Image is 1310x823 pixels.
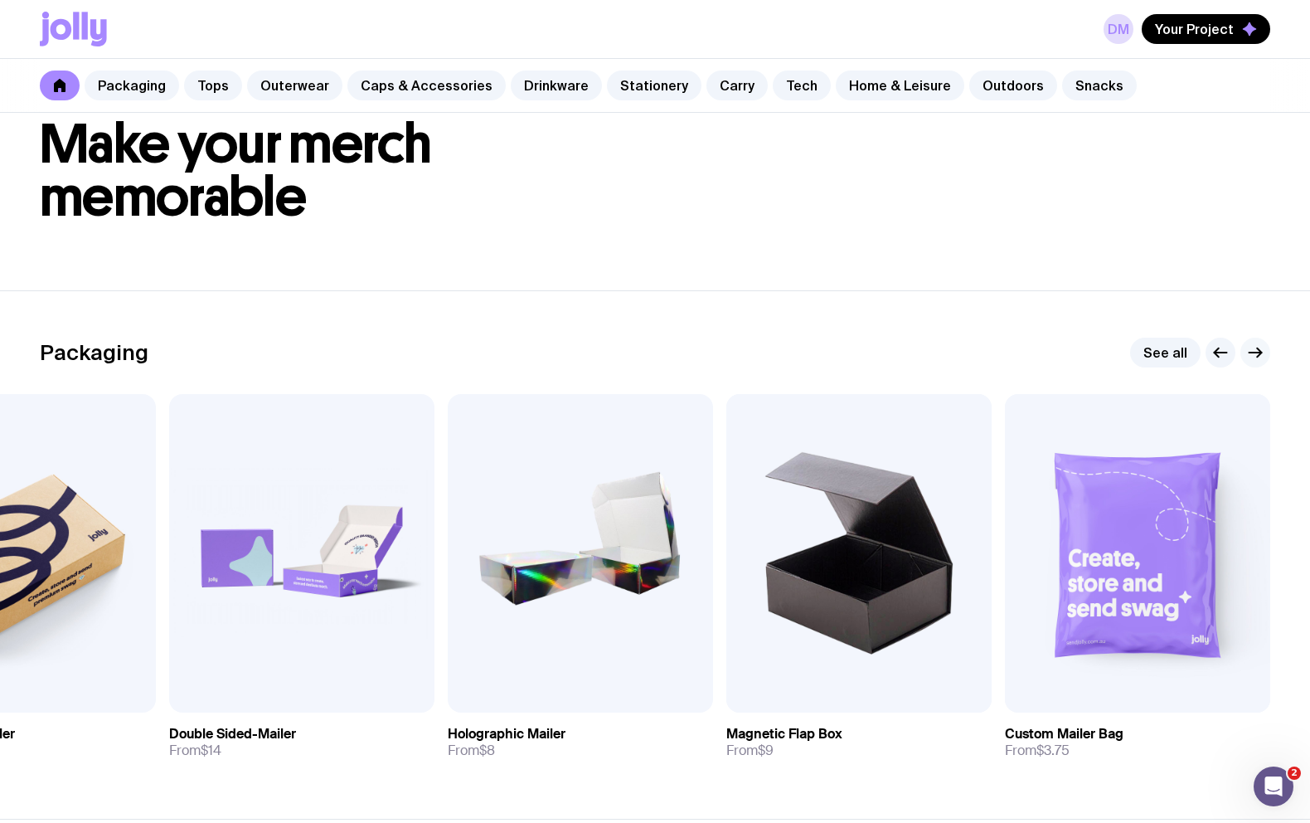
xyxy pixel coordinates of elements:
span: 2 [1288,767,1301,780]
span: Your Project [1155,21,1234,37]
a: DM [1104,14,1133,44]
iframe: Intercom live chat [1254,767,1293,806]
a: Custom Mailer BagFrom$3.75 [1005,713,1270,772]
a: Outdoors [969,71,1057,100]
a: Tech [773,71,831,100]
span: $14 [201,742,221,759]
a: Tops [184,71,242,100]
span: From [1005,743,1070,759]
h3: Custom Mailer Bag [1005,726,1123,743]
span: $9 [758,742,774,759]
a: Carry [706,71,768,100]
h3: Magnetic Flap Box [726,726,842,743]
a: Packaging [85,71,179,100]
a: Holographic MailerFrom$8 [448,713,713,772]
h2: Packaging [40,340,148,365]
span: From [169,743,221,759]
span: From [448,743,495,759]
a: Magnetic Flap BoxFrom$9 [726,713,992,772]
span: $3.75 [1036,742,1070,759]
span: $8 [479,742,495,759]
h3: Double Sided-Mailer [169,726,296,743]
a: Snacks [1062,71,1137,100]
a: Caps & Accessories [347,71,506,100]
a: Home & Leisure [836,71,964,100]
a: Drinkware [511,71,602,100]
a: Double Sided-MailerFrom$14 [169,713,434,772]
span: Make your merch memorable [40,111,432,230]
button: Your Project [1142,14,1270,44]
a: Stationery [607,71,701,100]
a: See all [1130,338,1201,368]
span: From [726,743,774,759]
a: Outerwear [247,71,342,100]
h3: Holographic Mailer [448,726,565,743]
